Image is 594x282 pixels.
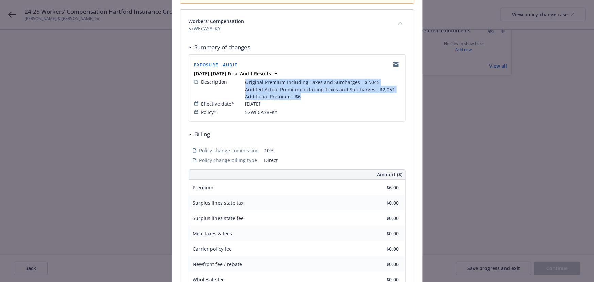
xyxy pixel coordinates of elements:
[195,43,251,52] h3: Summary of changes
[359,198,403,208] input: 0.00
[245,100,261,107] span: [DATE]
[193,230,232,237] span: Misc taxes & fees
[395,18,406,29] button: collapse content
[359,183,403,193] input: 0.00
[264,147,402,154] span: 10%
[193,200,244,206] span: Surplus lines state tax
[194,62,238,68] span: Exposure - Audit
[245,109,278,116] span: 57WECAS8FKY
[189,43,251,52] div: Summary of changes
[359,259,403,269] input: 0.00
[392,60,400,68] a: copyLogging
[195,130,210,139] h3: Billing
[201,100,235,107] span: Effective date*
[377,171,403,178] span: Amount ($)
[193,261,242,267] span: Newfront fee / rebate
[359,213,403,223] input: 0.00
[193,246,232,252] span: Carrier policy fee
[199,147,259,154] span: Policy change commission
[189,130,210,139] div: Billing
[199,157,257,164] span: Policy change billing type
[193,184,214,191] span: Premium
[193,215,244,221] span: Surplus lines state fee
[201,78,227,85] span: Description
[359,244,403,254] input: 0.00
[189,25,389,32] span: 57WECAS8FKY
[194,70,271,77] strong: [DATE]-[DATE] Final Audit Results
[201,109,217,116] span: Policy*
[189,18,389,25] span: Workers' Compensation
[359,229,403,239] input: 0.00
[245,79,395,100] span: Original Premium Including Taxes and Surcharges - $2,045 Audited Actual Premium Including Taxes a...
[180,10,414,40] div: Workers' Compensation57WECAS8FKYcollapse content
[264,157,402,164] span: Direct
